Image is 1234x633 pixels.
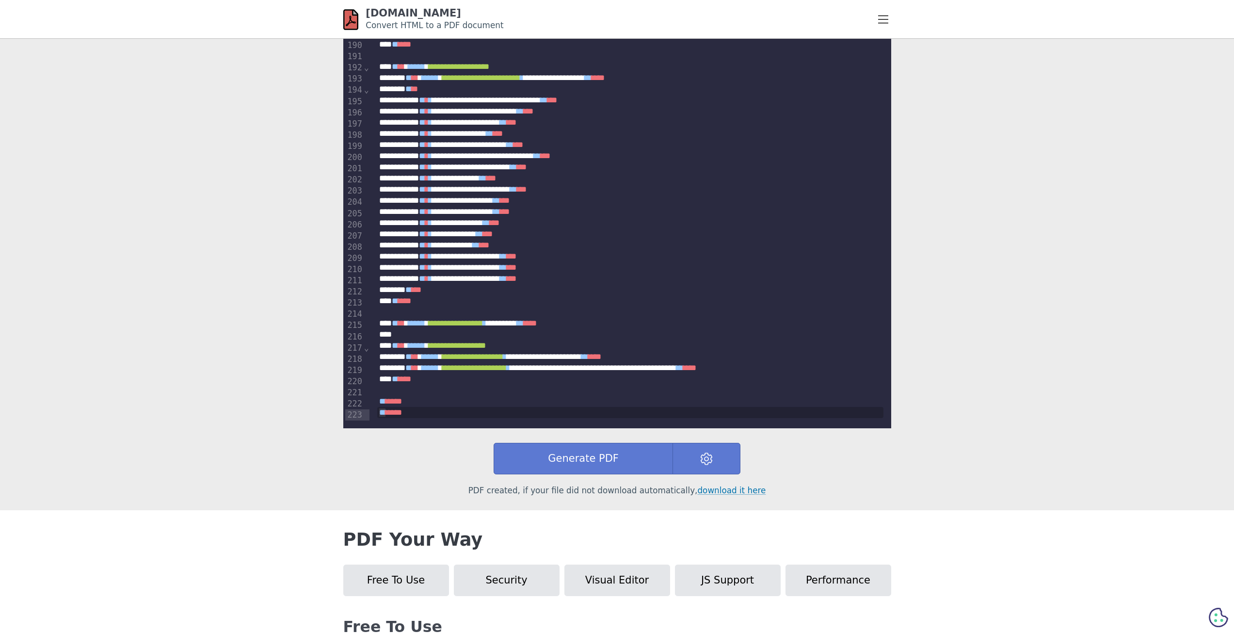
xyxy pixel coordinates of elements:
button: Generate PDF [494,443,673,474]
div: 222 [345,398,364,409]
svg: Cookie Preferences [1209,608,1228,627]
div: 215 [345,320,364,331]
div: 201 [345,163,364,174]
div: 212 [345,286,364,297]
h2: PDF Your Way [343,530,891,550]
span: Free To Use [367,574,425,586]
div: 206 [345,219,364,230]
div: 199 [345,141,364,152]
div: 191 [345,51,364,62]
div: 218 [345,354,364,365]
div: 210 [345,264,364,275]
span: Visual Editor [585,574,649,586]
span: Fold line [364,343,369,353]
div: 196 [345,107,364,118]
div: 211 [345,275,364,286]
span: Fold line [364,85,369,95]
span: Security [485,574,527,586]
span: Fold line [364,63,369,72]
div: 223 [345,409,364,421]
div: 203 [345,185,364,196]
div: 195 [345,96,364,107]
div: 193 [345,73,364,84]
div: 197 [345,118,364,130]
div: 213 [345,297,364,308]
div: 202 [345,174,364,185]
div: 216 [345,331,364,342]
button: Free To Use [343,565,449,596]
div: 205 [345,208,364,219]
button: Visual Editor [564,565,670,596]
button: Security [454,565,560,596]
div: 198 [345,130,364,141]
img: html-pdf.net [343,9,359,31]
div: 192 [345,62,364,73]
div: 190 [345,40,364,51]
div: 221 [345,387,364,398]
div: 214 [345,308,364,320]
div: 207 [345,230,364,242]
div: 204 [345,196,364,208]
span: Performance [806,574,870,586]
span: JS Support [701,574,754,586]
a: [DOMAIN_NAME] [366,7,461,19]
div: 219 [345,365,364,376]
div: 194 [345,84,364,96]
div: 217 [345,342,364,354]
div: 208 [345,242,364,253]
div: 209 [345,253,364,264]
small: Convert HTML to a PDF document [366,20,503,30]
div: 220 [345,376,364,387]
div: 200 [345,152,364,163]
a: download it here [697,486,766,495]
p: PDF created, if your file did not download automatically, [343,485,891,497]
button: Performance [785,565,891,596]
button: JS Support [675,565,781,596]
